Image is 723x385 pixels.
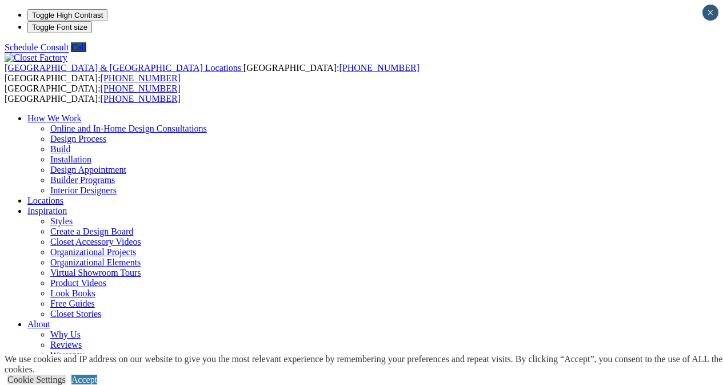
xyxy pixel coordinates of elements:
[5,63,420,83] span: [GEOGRAPHIC_DATA]: [GEOGRAPHIC_DATA]:
[50,216,73,226] a: Styles
[50,134,106,144] a: Design Process
[101,73,181,83] a: [PHONE_NUMBER]
[5,84,181,104] span: [GEOGRAPHIC_DATA]: [GEOGRAPHIC_DATA]:
[50,247,136,257] a: Organizational Projects
[50,278,106,288] a: Product Videos
[5,53,67,63] img: Closet Factory
[50,330,81,339] a: Why Us
[5,63,241,73] span: [GEOGRAPHIC_DATA] & [GEOGRAPHIC_DATA] Locations
[50,268,141,277] a: Virtual Showroom Tours
[50,299,95,308] a: Free Guides
[50,340,82,350] a: Reviews
[32,11,103,19] span: Toggle High Contrast
[50,257,141,267] a: Organizational Elements
[50,288,95,298] a: Look Books
[50,175,115,185] a: Builder Programs
[702,5,718,21] button: Close
[50,227,133,236] a: Create a Design Board
[27,9,107,21] button: Toggle High Contrast
[50,309,101,319] a: Closet Stories
[50,154,91,164] a: Installation
[50,350,84,360] a: Warranty
[71,375,97,384] a: Accept
[101,94,181,104] a: [PHONE_NUMBER]
[50,185,117,195] a: Interior Designers
[7,375,66,384] a: Cookie Settings
[50,144,71,154] a: Build
[339,63,419,73] a: [PHONE_NUMBER]
[27,196,63,205] a: Locations
[27,206,67,216] a: Inspiration
[50,237,141,247] a: Closet Accessory Videos
[27,319,50,329] a: About
[32,23,87,31] span: Toggle Font size
[5,354,723,375] div: We use cookies and IP address on our website to give you the most relevant experience by remember...
[50,124,207,133] a: Online and In-Home Design Consultations
[71,42,86,52] a: Call
[27,113,82,123] a: How We Work
[5,63,243,73] a: [GEOGRAPHIC_DATA] & [GEOGRAPHIC_DATA] Locations
[50,165,126,174] a: Design Appointment
[27,21,92,33] button: Toggle Font size
[5,42,69,52] a: Schedule Consult
[101,84,181,93] a: [PHONE_NUMBER]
